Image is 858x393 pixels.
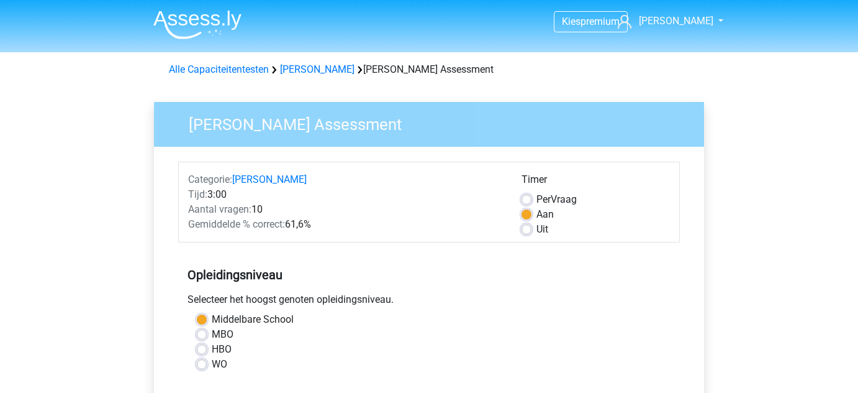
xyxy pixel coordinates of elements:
div: Selecteer het hoogst genoten opleidingsniveau. [178,292,680,312]
div: 3:00 [179,187,512,202]
label: Middelbare School [212,312,294,327]
label: Vraag [536,192,577,207]
span: Tijd: [188,188,207,200]
div: 10 [179,202,512,217]
span: Categorie: [188,173,232,185]
img: Assessly [153,10,242,39]
span: premium [580,16,620,27]
span: Aantal vragen: [188,203,251,215]
div: 61,6% [179,217,512,232]
label: Aan [536,207,554,222]
a: [PERSON_NAME] [280,63,354,75]
h5: Opleidingsniveau [187,262,671,287]
a: [PERSON_NAME] [613,14,715,29]
label: WO [212,357,227,372]
a: Alle Capaciteitentesten [169,63,269,75]
label: MBO [212,327,233,342]
a: Kiespremium [554,13,627,30]
span: Gemiddelde % correct: [188,218,285,230]
span: Kies [562,16,580,27]
div: [PERSON_NAME] Assessment [164,62,694,77]
label: HBO [212,342,232,357]
span: Per [536,193,551,205]
label: Uit [536,222,548,237]
a: [PERSON_NAME] [232,173,307,185]
h3: [PERSON_NAME] Assessment [174,110,695,134]
span: [PERSON_NAME] [639,15,713,27]
div: Timer [522,172,670,192]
